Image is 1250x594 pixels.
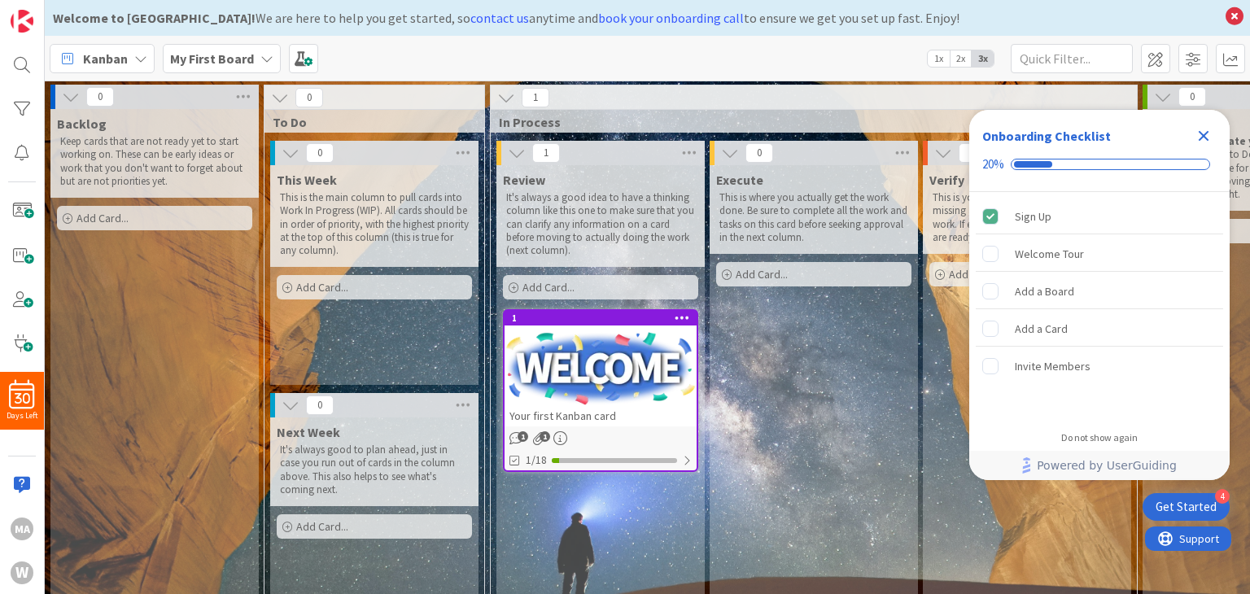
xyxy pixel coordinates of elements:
[736,267,788,282] span: Add Card...
[1156,499,1217,515] div: Get Started
[1011,44,1133,73] input: Quick Filter...
[273,114,464,130] span: To Do
[972,50,994,67] span: 3x
[1037,456,1177,475] span: Powered by UserGuiding
[306,143,334,163] span: 0
[969,110,1230,480] div: Checklist Container
[83,49,128,68] span: Kanban
[1191,123,1217,149] div: Close Checklist
[522,280,575,295] span: Add Card...
[976,311,1223,347] div: Add a Card is incomplete.
[505,405,697,426] div: Your first Kanban card
[34,2,74,22] span: Support
[277,424,340,440] span: Next Week
[512,312,697,324] div: 1
[277,172,337,188] span: This Week
[976,348,1223,384] div: Invite Members is incomplete.
[1178,87,1206,107] span: 0
[60,135,249,188] p: Keep cards that are not ready yet to start working on. These can be early ideas or work that you ...
[505,311,697,426] div: 1Your first Kanban card
[1015,356,1090,376] div: Invite Members
[295,88,323,107] span: 0
[11,561,33,584] div: w
[518,431,528,442] span: 1
[170,50,254,67] b: My First Board
[976,199,1223,234] div: Sign Up is complete.
[296,519,348,534] span: Add Card...
[53,10,256,26] b: Welcome to [GEOGRAPHIC_DATA]!
[11,518,33,540] div: MA
[306,395,334,415] span: 0
[976,273,1223,309] div: Add a Board is incomplete.
[86,87,114,107] span: 0
[969,451,1230,480] div: Footer
[532,143,560,163] span: 1
[1015,282,1074,301] div: Add a Board
[950,50,972,67] span: 2x
[1143,493,1230,521] div: Open Get Started checklist, remaining modules: 4
[1015,319,1068,338] div: Add a Card
[76,211,129,225] span: Add Card...
[11,10,33,33] img: Visit kanbanzone.com
[499,114,1117,130] span: In Process
[15,393,30,404] span: 30
[503,172,545,188] span: Review
[1061,431,1138,444] div: Do not show again
[949,267,1001,282] span: Add Card...
[977,451,1222,480] a: Powered by UserGuiding
[1015,207,1051,226] div: Sign Up
[719,191,908,244] p: This is where you actually get the work done. Be sure to complete all the work and tasks on this ...
[598,10,744,26] a: book your onboarding call
[540,431,550,442] span: 1
[280,443,469,496] p: It's always good to plan ahead, just in case you run out of cards in the column above. This also ...
[982,157,1217,172] div: Checklist progress: 20%
[716,172,763,188] span: Execute
[745,143,773,163] span: 0
[522,88,549,107] span: 1
[506,191,695,257] p: It's always a good idea to have a thinking column like this one to make sure that you can clarify...
[280,191,469,257] p: This is the main column to pull cards into Work In Progress (WIP). All cards should be in order o...
[57,116,107,132] span: Backlog
[470,10,529,26] a: contact us
[928,50,950,67] span: 1x
[982,126,1111,146] div: Onboarding Checklist
[969,192,1230,421] div: Checklist items
[976,236,1223,272] div: Welcome Tour is incomplete.
[933,191,1121,244] p: This is your last chance to catch anything missing and provide feedback about the work. If everyt...
[53,8,1217,28] div: We are here to help you get started, so anytime and to ensure we get you set up fast. Enjoy!
[526,452,547,469] span: 1/18
[982,157,1004,172] div: 20%
[1215,489,1230,504] div: 4
[959,143,986,163] span: 0
[929,172,964,188] span: Verify
[1015,244,1084,264] div: Welcome Tour
[296,280,348,295] span: Add Card...
[505,311,697,325] div: 1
